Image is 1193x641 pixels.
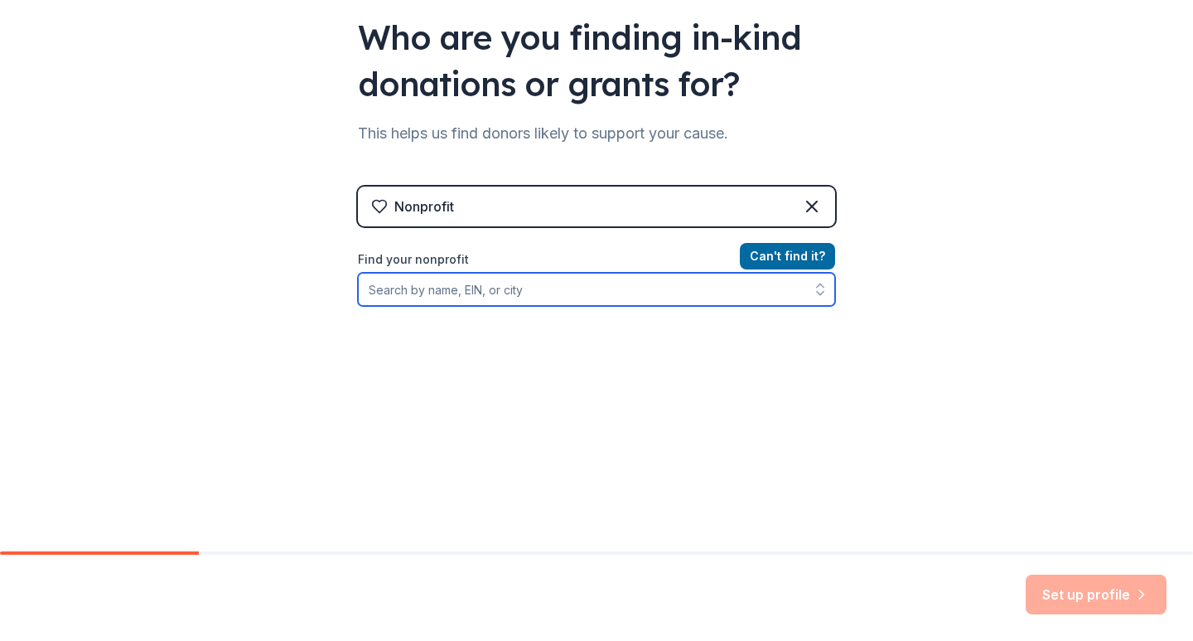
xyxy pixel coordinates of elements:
div: This helps us find donors likely to support your cause. [358,120,835,147]
button: Can't find it? [740,243,835,270]
div: Who are you finding in-kind donations or grants for? [358,14,835,107]
label: Find your nonprofit [358,250,835,270]
input: Search by name, EIN, or city [358,273,835,306]
div: Nonprofit [394,197,454,216]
